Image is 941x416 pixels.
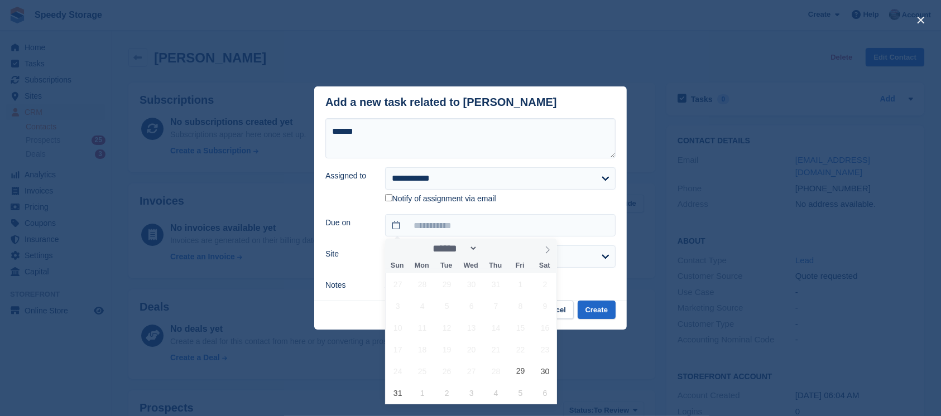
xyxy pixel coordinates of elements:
span: August 30, 2025 [534,360,556,382]
span: August 10, 2025 [387,317,409,338]
span: August 8, 2025 [510,295,531,317]
span: August 24, 2025 [387,360,409,382]
span: August 18, 2025 [411,338,433,360]
span: August 29, 2025 [510,360,531,382]
span: August 21, 2025 [485,338,507,360]
span: August 25, 2025 [411,360,433,382]
span: August 12, 2025 [436,317,458,338]
span: August 1, 2025 [510,273,531,295]
span: July 30, 2025 [460,273,482,295]
span: August 27, 2025 [460,360,482,382]
label: Site [325,248,372,260]
button: close [912,11,930,29]
span: Mon [410,262,434,269]
span: August 19, 2025 [436,338,458,360]
span: August 7, 2025 [485,295,507,317]
span: August 6, 2025 [460,295,482,317]
label: Due on [325,217,372,229]
span: August 3, 2025 [387,295,409,317]
span: August 22, 2025 [510,338,531,360]
div: Add a new task related to [PERSON_NAME] [325,96,557,109]
span: August 15, 2025 [510,317,531,338]
span: August 5, 2025 [436,295,458,317]
label: Notes [325,279,372,291]
span: September 4, 2025 [485,382,507,404]
label: Assigned to [325,170,372,182]
span: September 5, 2025 [510,382,531,404]
span: August 13, 2025 [460,317,482,338]
span: July 27, 2025 [387,273,409,295]
span: Fri [508,262,532,269]
span: August 20, 2025 [460,338,482,360]
input: Year [478,243,513,254]
span: August 17, 2025 [387,338,409,360]
select: Month [429,243,478,254]
span: August 26, 2025 [436,360,458,382]
span: Tue [434,262,459,269]
span: Sat [532,262,557,269]
span: September 6, 2025 [534,382,556,404]
span: August 9, 2025 [534,295,556,317]
span: September 1, 2025 [411,382,433,404]
span: August 31, 2025 [387,382,409,404]
span: August 28, 2025 [485,360,507,382]
span: August 4, 2025 [411,295,433,317]
span: Wed [459,262,483,269]
span: Thu [483,262,508,269]
span: August 23, 2025 [534,338,556,360]
span: July 29, 2025 [436,273,458,295]
span: July 31, 2025 [485,273,507,295]
label: Notify of assignment via email [385,194,496,204]
span: Sun [385,262,410,269]
button: Create [578,301,616,319]
span: July 28, 2025 [411,273,433,295]
span: August 11, 2025 [411,317,433,338]
span: August 14, 2025 [485,317,507,338]
span: September 2, 2025 [436,382,458,404]
span: August 2, 2025 [534,273,556,295]
span: September 3, 2025 [460,382,482,404]
span: August 16, 2025 [534,317,556,338]
input: Notify of assignment via email [385,194,392,201]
